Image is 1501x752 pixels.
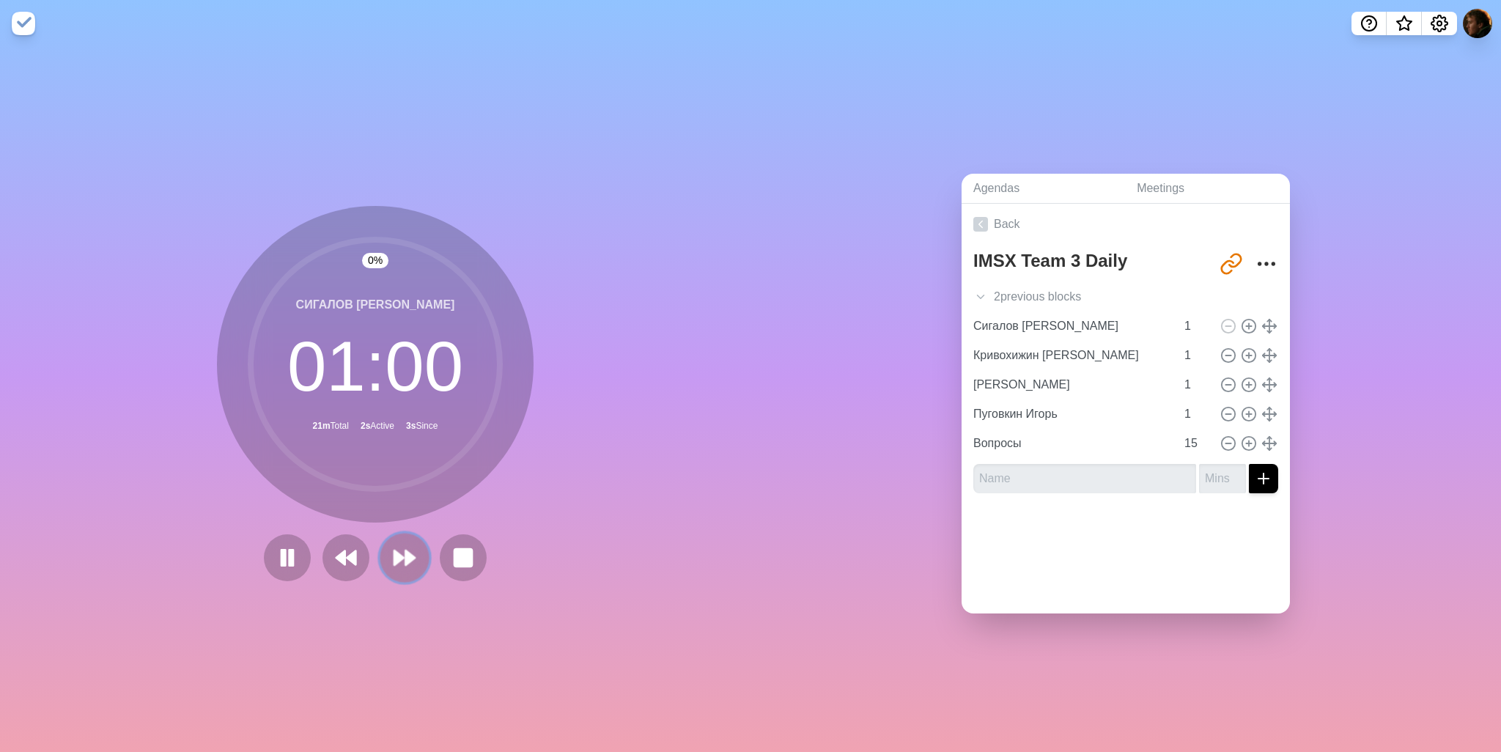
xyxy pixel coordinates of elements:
input: Name [967,429,1176,458]
input: Name [967,341,1176,370]
input: Mins [1179,341,1214,370]
button: More [1252,249,1281,279]
a: Back [962,204,1290,245]
input: Name [967,312,1176,341]
input: Mins [1179,370,1214,399]
input: Name [967,370,1176,399]
button: What’s new [1387,12,1422,35]
button: Share link [1217,249,1246,279]
input: Name [973,464,1196,493]
input: Mins [1179,429,1214,458]
img: timeblocks logo [12,12,35,35]
button: Help [1351,12,1387,35]
input: Mins [1199,464,1246,493]
span: s [1075,288,1081,306]
input: Mins [1179,399,1214,429]
input: Mins [1179,312,1214,341]
input: Name [967,399,1176,429]
button: Settings [1422,12,1457,35]
a: Agendas [962,174,1125,204]
div: 2 previous block [962,282,1290,312]
a: Meetings [1125,174,1290,204]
